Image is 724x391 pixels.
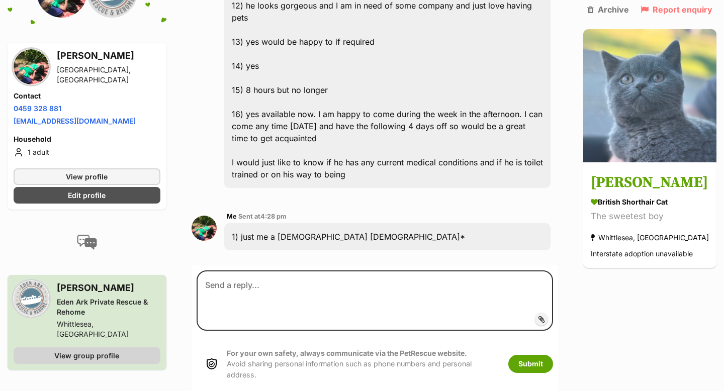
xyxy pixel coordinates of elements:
h3: [PERSON_NAME] [57,49,160,63]
div: [GEOGRAPHIC_DATA], [GEOGRAPHIC_DATA] [57,65,160,85]
a: Archive [587,5,629,14]
img: Hayley Flynn profile pic [192,216,217,241]
span: Me [227,213,237,220]
h4: Household [14,134,160,144]
span: View group profile [54,350,119,361]
a: [EMAIL_ADDRESS][DOMAIN_NAME] [14,117,136,125]
div: 1) just me a [DEMOGRAPHIC_DATA] [DEMOGRAPHIC_DATA]* [224,223,551,250]
h3: [PERSON_NAME] [57,281,160,295]
div: British Shorthair Cat [591,197,709,208]
a: Edit profile [14,187,160,204]
a: [PERSON_NAME] British Shorthair Cat The sweetest boy Whittlesea, [GEOGRAPHIC_DATA] Interstate ado... [583,164,716,268]
span: View profile [66,171,108,182]
img: conversation-icon-4a6f8262b818ee0b60e3300018af0b2d0b884aa5de6e9bcb8d3d4eeb1a70a7c4.svg [77,235,97,250]
div: Whittlesea, [GEOGRAPHIC_DATA] [591,231,709,245]
span: 4:28 pm [260,213,287,220]
a: View profile [14,168,160,185]
img: Hayley Flynn profile pic [14,49,49,84]
span: Edit profile [68,190,106,201]
a: View group profile [14,347,160,364]
h3: [PERSON_NAME] [591,172,709,194]
h4: Contact [14,91,160,101]
button: Submit [508,355,553,373]
a: 0459 328 881 [14,104,61,113]
strong: For your own safety, always communicate via the PetRescue website. [227,349,467,357]
span: Sent at [238,213,287,220]
div: Eden Ark Private Rescue & Rehome [57,297,160,317]
img: Eden Ark Private Rescue & Rehome profile pic [14,281,49,316]
div: Whittlesea, [GEOGRAPHIC_DATA] [57,319,160,339]
div: The sweetest boy [591,210,709,224]
img: Taylor [583,29,716,162]
span: Interstate adoption unavailable [591,250,693,258]
li: 1 adult [14,146,160,158]
a: Report enquiry [641,5,712,14]
p: Avoid sharing personal information such as phone numbers and personal address. [227,348,498,380]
